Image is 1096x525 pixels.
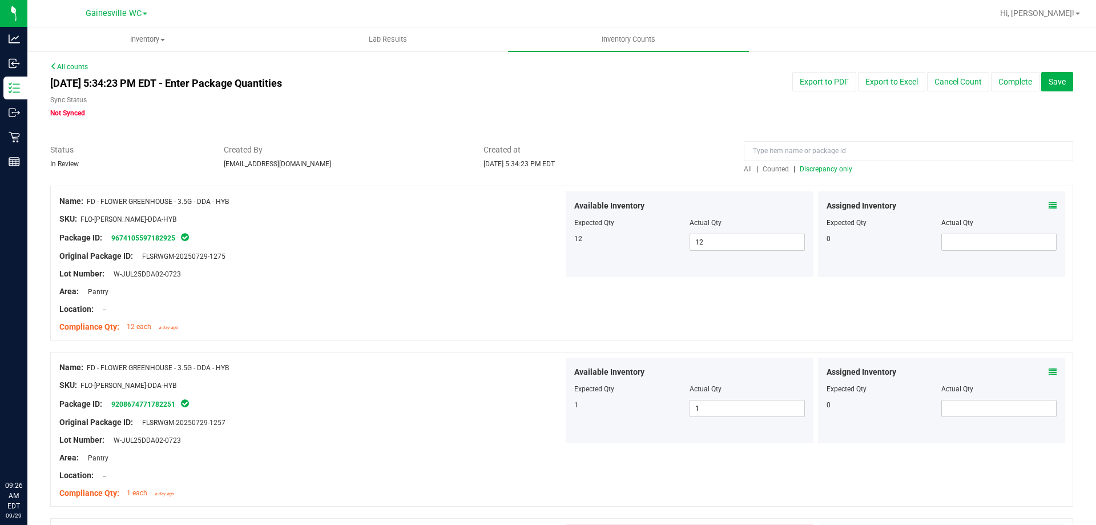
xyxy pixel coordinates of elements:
[111,400,175,408] a: 9208674771782251
[34,432,47,446] iframe: Resource center unread badge
[59,453,79,462] span: Area:
[763,165,789,173] span: Counted
[28,34,267,45] span: Inventory
[155,491,174,496] span: a day ago
[59,233,102,242] span: Package ID:
[1041,72,1073,91] button: Save
[744,141,1073,161] input: Type item name or package id
[9,156,20,167] inline-svg: Reports
[690,400,804,416] input: 1
[9,33,20,45] inline-svg: Analytics
[574,235,582,243] span: 12
[797,165,852,173] a: Discrepancy only
[59,287,79,296] span: Area:
[744,165,756,173] a: All
[59,380,77,390] span: SKU:
[5,480,22,511] p: 09:26 AM EDT
[159,325,178,330] span: a day ago
[50,78,640,89] h4: [DATE] 5:34:23 PM EDT - Enter Package Quantities
[59,304,94,314] span: Location:
[59,269,104,278] span: Lot Number:
[9,82,20,94] inline-svg: Inventory
[127,489,147,497] span: 1 each
[927,72,989,91] button: Cancel Count
[827,400,942,410] div: 0
[353,34,422,45] span: Lab Results
[180,231,190,243] span: In Sync
[574,200,644,212] span: Available Inventory
[50,160,79,168] span: In Review
[827,384,942,394] div: Expected Qty
[827,200,896,212] span: Assigned Inventory
[268,27,508,51] a: Lab Results
[50,63,88,71] a: All counts
[59,251,133,261] span: Original Package ID:
[941,384,1057,394] div: Actual Qty
[792,72,856,91] button: Export to PDF
[80,215,176,223] span: FLO-[PERSON_NAME]-DDA-HYB
[941,218,1057,228] div: Actual Qty
[111,234,175,242] a: 9674105597182925
[136,419,225,427] span: FLSRWGM-20250729-1257
[5,511,22,520] p: 09/29
[87,364,229,372] span: FD - FLOWER GREENHOUSE - 3.5G - DDA - HYB
[574,385,614,393] span: Expected Qty
[827,218,942,228] div: Expected Qty
[108,436,181,444] span: W-JUL25DDA02-0723
[59,471,94,480] span: Location:
[827,366,896,378] span: Assigned Inventory
[50,95,87,105] label: Sync Status
[9,107,20,118] inline-svg: Outbound
[59,488,119,498] span: Compliance Qty:
[80,382,176,390] span: FLO-[PERSON_NAME]-DDA-HYB
[690,234,804,250] input: 12
[224,160,331,168] span: [EMAIL_ADDRESS][DOMAIN_NAME]
[27,27,268,51] a: Inventory
[59,363,83,372] span: Name:
[574,366,644,378] span: Available Inventory
[50,144,207,156] span: Status
[11,434,46,468] iframe: Resource center
[97,472,106,480] span: --
[59,214,77,223] span: SKU:
[50,109,85,117] span: Not Synced
[800,165,852,173] span: Discrepancy only
[744,165,752,173] span: All
[586,34,671,45] span: Inventory Counts
[180,398,190,409] span: In Sync
[82,288,108,296] span: Pantry
[756,165,758,173] span: |
[136,253,225,261] span: FLSRWGM-20250729-1275
[9,131,20,143] inline-svg: Retail
[483,144,727,156] span: Created at
[59,435,104,444] span: Lot Number:
[1000,9,1074,18] span: Hi, [PERSON_NAME]!
[858,72,925,91] button: Export to Excel
[760,165,793,173] a: Counted
[97,306,106,314] span: --
[508,27,748,51] a: Inventory Counts
[574,401,578,409] span: 1
[108,270,181,278] span: W-JUL25DDA02-0723
[1049,77,1066,86] span: Save
[86,9,142,18] span: Gainesville WC
[827,234,942,244] div: 0
[127,323,151,331] span: 12 each
[574,219,614,227] span: Expected Qty
[690,385,722,393] span: Actual Qty
[59,322,119,331] span: Compliance Qty:
[9,58,20,69] inline-svg: Inbound
[59,418,133,427] span: Original Package ID:
[793,165,795,173] span: |
[224,144,467,156] span: Created By
[991,72,1039,91] button: Complete
[59,399,102,408] span: Package ID:
[82,454,108,462] span: Pantry
[483,160,555,168] span: [DATE] 5:34:23 PM EDT
[87,198,229,206] span: FD - FLOWER GREENHOUSE - 3.5G - DDA - HYB
[690,219,722,227] span: Actual Qty
[59,197,83,206] span: Name:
